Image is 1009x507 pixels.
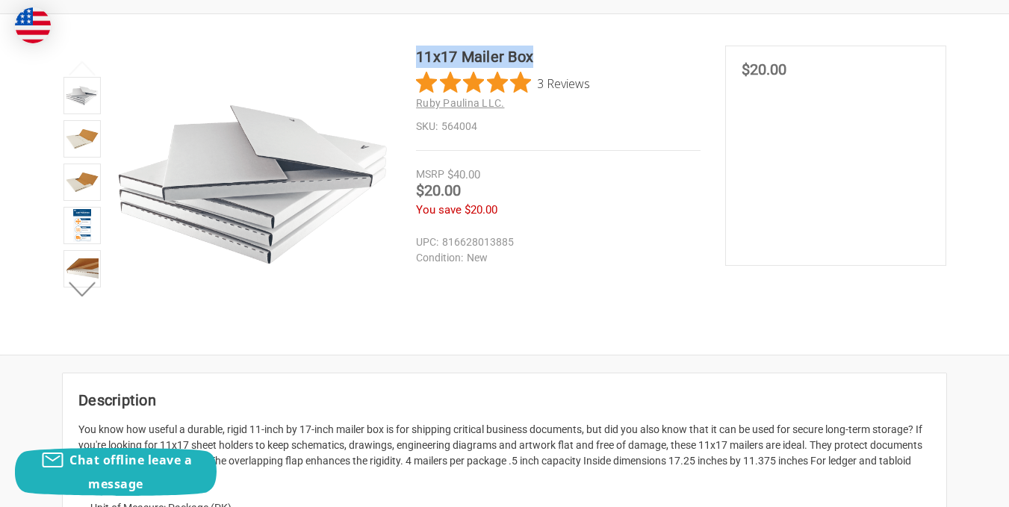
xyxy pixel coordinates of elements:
[66,166,99,199] img: 11x17 White Mailer box shown with 11" x 17" paper
[416,97,504,109] a: Ruby Paulina LLC.
[15,448,217,496] button: Chat offline leave a message
[66,79,99,112] img: 11x17 Mailer Box
[60,275,105,305] button: Next
[416,181,461,199] span: $20.00
[416,203,462,217] span: You save
[416,234,438,250] dt: UPC:
[114,46,391,323] img: 11x17 Mailer Box
[78,422,931,485] p: You know how useful a durable, rigid 11-inch by 17-inch mailer box is for shipping critical busin...
[465,203,497,217] span: $20.00
[447,168,480,181] span: $40.00
[66,252,99,285] img: 11x17 Mailer Box
[416,234,694,250] dd: 816628013885
[60,53,105,83] button: Previous
[416,119,701,134] dd: 564004
[416,250,694,266] dd: New
[69,452,192,492] span: Chat offline leave a message
[78,389,931,411] h2: Description
[537,72,590,94] span: 3 Reviews
[66,122,99,155] img: 11x17 Mailer Box
[416,119,438,134] dt: SKU:
[15,7,51,43] img: duty and tax information for United States
[742,60,786,78] span: $20.00
[416,46,701,68] h1: 11x17 Mailer Box
[73,209,92,242] img: 11x17 Mailer Box
[416,250,463,266] dt: Condition:
[416,167,444,182] div: MSRP
[416,72,590,94] button: Rated 5 out of 5 stars from 3 reviews. Jump to reviews.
